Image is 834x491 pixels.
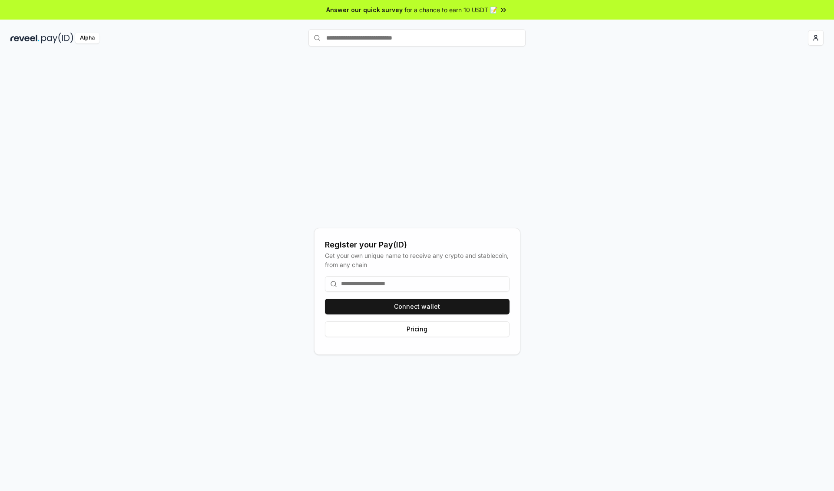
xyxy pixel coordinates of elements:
button: Pricing [325,321,510,337]
div: Alpha [75,33,99,43]
button: Connect wallet [325,299,510,314]
span: Answer our quick survey [326,5,403,14]
img: pay_id [41,33,73,43]
div: Get your own unique name to receive any crypto and stablecoin, from any chain [325,251,510,269]
div: Register your Pay(ID) [325,239,510,251]
img: reveel_dark [10,33,40,43]
span: for a chance to earn 10 USDT 📝 [404,5,497,14]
